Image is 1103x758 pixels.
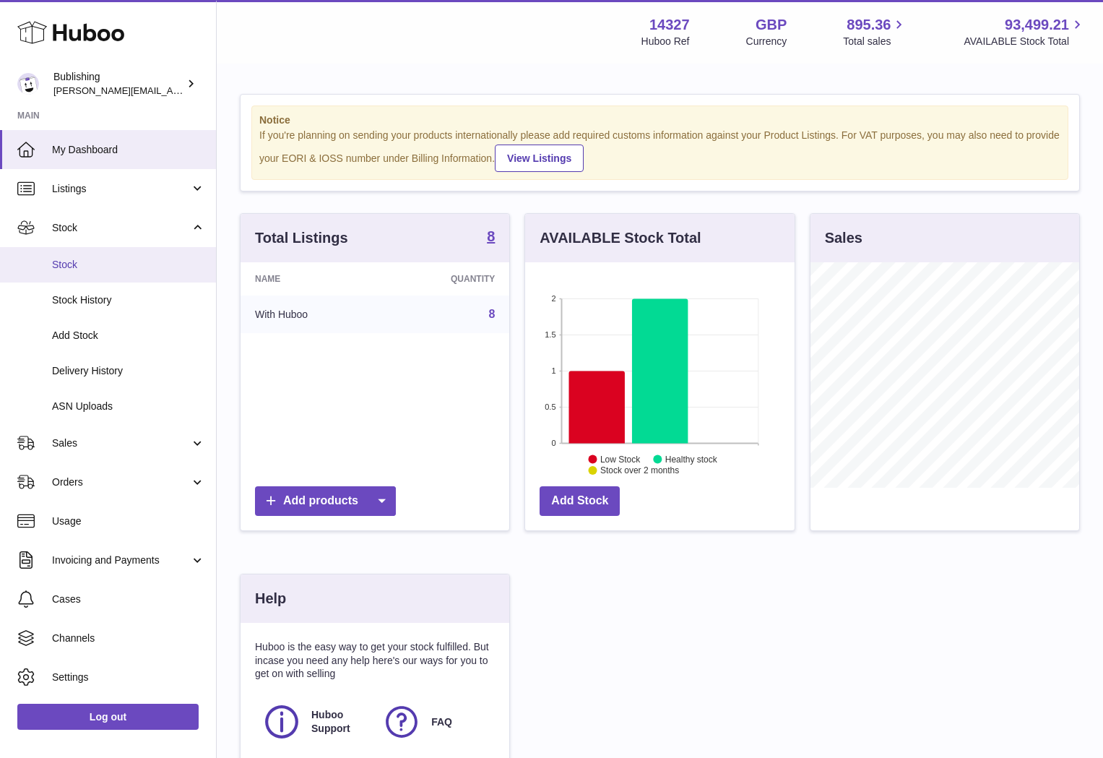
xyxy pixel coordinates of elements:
[52,436,190,450] span: Sales
[641,35,690,48] div: Huboo Ref
[552,294,556,303] text: 2
[52,329,205,343] span: Add Stock
[52,400,205,413] span: ASN Uploads
[552,366,556,375] text: 1
[52,671,205,684] span: Settings
[600,454,641,464] text: Low Stock
[241,262,382,296] th: Name
[382,262,509,296] th: Quantity
[382,702,488,741] a: FAQ
[964,15,1086,48] a: 93,499.21 AVAILABLE Stock Total
[52,293,205,307] span: Stock History
[52,632,205,645] span: Channels
[259,129,1060,172] div: If you're planning on sending your products internationally please add required customs informati...
[665,454,718,464] text: Healthy stock
[487,229,495,244] strong: 8
[52,364,205,378] span: Delivery History
[53,70,183,98] div: Bublishing
[255,228,348,248] h3: Total Listings
[843,15,907,48] a: 895.36 Total sales
[649,15,690,35] strong: 14327
[52,143,205,157] span: My Dashboard
[52,258,205,272] span: Stock
[540,228,701,248] h3: AVAILABLE Stock Total
[52,221,190,235] span: Stock
[53,85,290,96] span: [PERSON_NAME][EMAIL_ADDRESS][DOMAIN_NAME]
[52,514,205,528] span: Usage
[262,702,368,741] a: Huboo Support
[552,439,556,447] text: 0
[241,296,382,333] td: With Huboo
[487,229,495,246] a: 8
[17,704,199,730] a: Log out
[1005,15,1069,35] span: 93,499.21
[255,486,396,516] a: Add products
[843,35,907,48] span: Total sales
[52,182,190,196] span: Listings
[488,308,495,320] a: 8
[756,15,787,35] strong: GBP
[847,15,891,35] span: 895.36
[255,640,495,681] p: Huboo is the easy way to get your stock fulfilled. But incase you need any help here's our ways f...
[52,475,190,489] span: Orders
[311,708,366,736] span: Huboo Support
[52,593,205,606] span: Cases
[52,554,190,567] span: Invoicing and Payments
[431,715,452,729] span: FAQ
[495,145,584,172] a: View Listings
[600,465,679,475] text: Stock over 2 months
[540,486,620,516] a: Add Stock
[545,402,556,411] text: 0.5
[746,35,787,48] div: Currency
[545,330,556,339] text: 1.5
[255,589,286,608] h3: Help
[825,228,862,248] h3: Sales
[17,73,39,95] img: hamza@bublishing.com
[964,35,1086,48] span: AVAILABLE Stock Total
[259,113,1060,127] strong: Notice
